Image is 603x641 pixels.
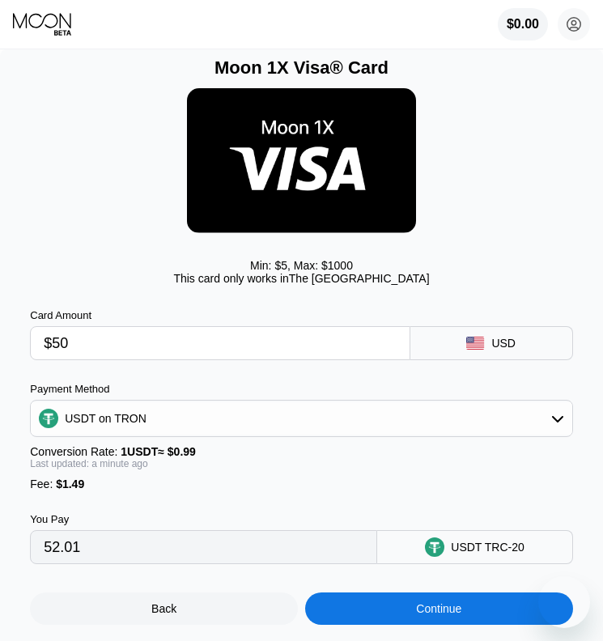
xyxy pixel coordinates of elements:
[498,8,548,40] div: $0.00
[538,576,590,628] iframe: Button to launch messaging window
[173,272,429,285] div: This card only works in The [GEOGRAPHIC_DATA]
[250,259,353,272] div: Min: $ 5 , Max: $ 1000
[30,458,573,469] div: Last updated: a minute ago
[416,602,461,615] div: Continue
[451,541,524,554] div: USDT TRC-20
[31,402,572,435] div: USDT on TRON
[507,17,539,32] div: $0.00
[30,309,410,321] div: Card Amount
[30,383,573,395] div: Payment Method
[56,478,84,490] span: $1.49
[30,57,573,79] div: Moon 1X Visa® Card
[30,478,573,490] div: Fee :
[30,592,298,625] div: Back
[30,445,573,458] div: Conversion Rate:
[30,513,377,525] div: You Pay
[44,327,396,359] input: $0.00
[491,337,516,350] div: USD
[151,602,176,615] div: Back
[305,592,573,625] div: Continue
[65,412,147,425] div: USDT on TRON
[121,445,196,458] span: 1 USDT ≈ $0.99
